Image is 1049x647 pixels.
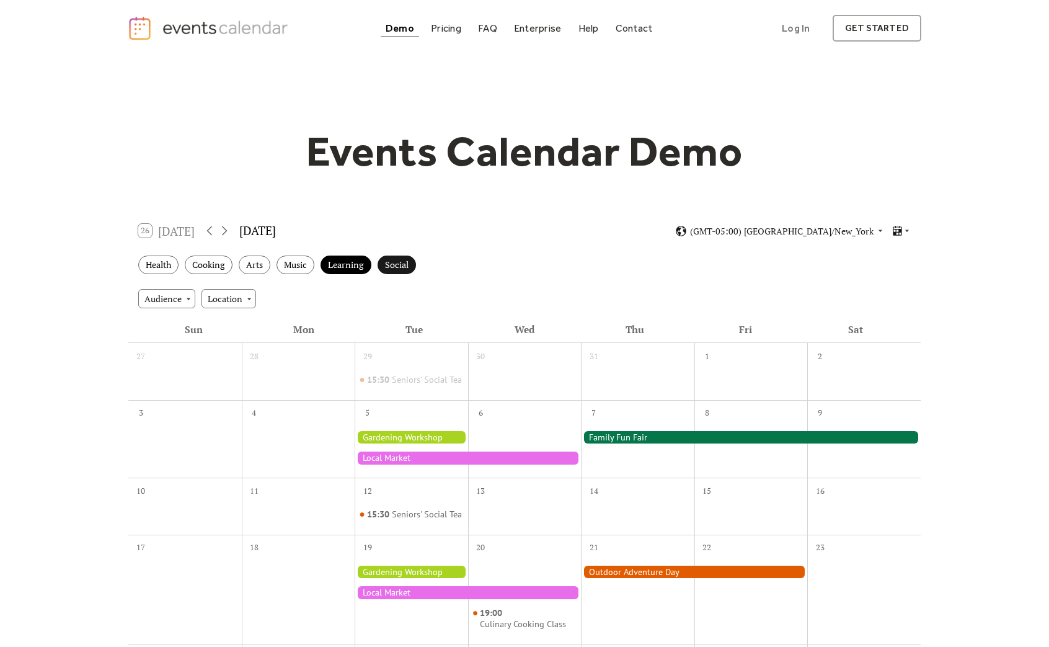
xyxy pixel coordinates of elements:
a: Demo [381,20,419,37]
div: Enterprise [514,25,561,32]
div: Pricing [431,25,461,32]
div: Demo [386,25,414,32]
h1: Events Calendar Demo [286,126,763,177]
a: Log In [769,15,822,42]
a: home [128,16,291,41]
a: FAQ [473,20,502,37]
a: Help [573,20,604,37]
a: Enterprise [509,20,566,37]
div: Contact [616,25,653,32]
a: Pricing [426,20,466,37]
div: FAQ [478,25,497,32]
a: get started [833,15,921,42]
div: Help [578,25,599,32]
a: Contact [611,20,658,37]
